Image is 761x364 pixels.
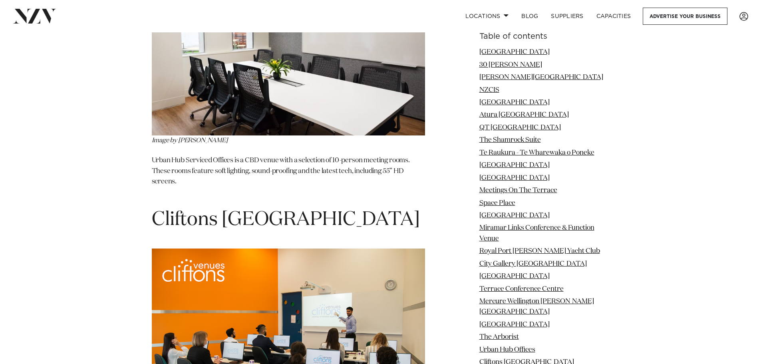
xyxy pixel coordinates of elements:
[643,8,727,25] a: Advertise your business
[479,321,550,328] a: [GEOGRAPHIC_DATA]
[479,149,594,156] a: Te Raukura - Te Wharewaka o Poneke
[479,225,594,242] a: Miramar Links Conference & Function Venue
[479,86,499,93] a: NZCIS
[479,124,561,131] a: QT [GEOGRAPHIC_DATA]
[479,212,550,219] a: [GEOGRAPHIC_DATA]
[479,260,587,267] a: City Gallery [GEOGRAPHIC_DATA]
[479,334,519,340] a: The Arborist
[590,8,638,25] a: Capacities
[152,155,425,197] p: Urban Hub Serviced Offices is a CBD venue with a selection of 10-person meeting rooms. These room...
[515,8,544,25] a: BLOG
[479,162,550,169] a: [GEOGRAPHIC_DATA]
[479,32,610,41] h6: Table of contents
[13,9,56,23] img: nzv-logo.png
[479,174,550,181] a: [GEOGRAPHIC_DATA]
[479,99,550,106] a: [GEOGRAPHIC_DATA]
[479,61,542,68] a: 30 [PERSON_NAME]
[479,187,557,194] a: Meetings On The Terrace
[459,8,515,25] a: Locations
[479,273,550,280] a: [GEOGRAPHIC_DATA]
[479,285,564,292] a: Terrace Conference Centre
[152,207,425,233] h1: Cliftons [GEOGRAPHIC_DATA]
[479,298,594,315] a: Mercure Wellington [PERSON_NAME][GEOGRAPHIC_DATA]
[479,74,603,81] a: [PERSON_NAME][GEOGRAPHIC_DATA]
[479,111,569,118] a: Atura [GEOGRAPHIC_DATA]
[479,346,535,353] a: Urban Hub Offices
[479,199,515,206] a: Space Place
[479,248,600,255] a: Royal Port [PERSON_NAME] Yacht Club
[479,49,550,56] a: [GEOGRAPHIC_DATA]
[544,8,590,25] a: SUPPLIERS
[152,137,228,144] span: Image by [PERSON_NAME]
[479,137,541,143] a: The Shamrock Suite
